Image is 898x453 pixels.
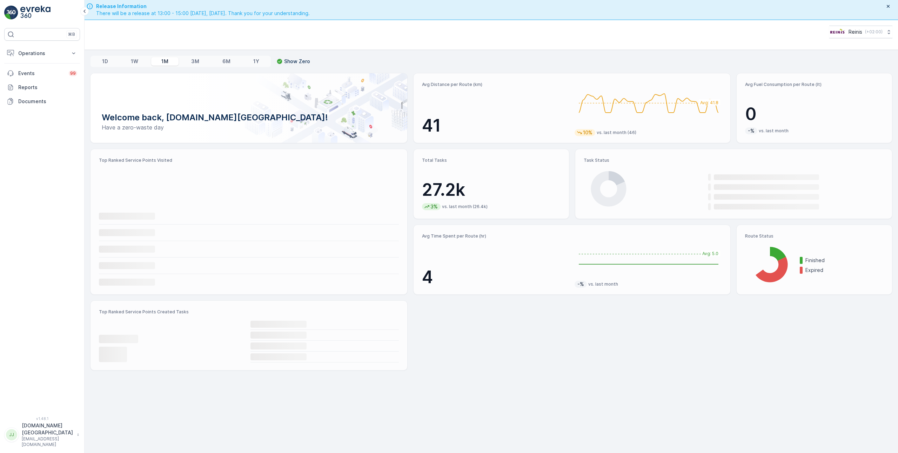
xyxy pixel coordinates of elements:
[829,28,846,36] img: Reinis-Logo-Vrijstaand_Tekengebied-1-copy2_aBO4n7j.png
[747,127,755,134] p: -%
[584,158,884,163] p: Task Status
[102,123,396,132] p: Have a zero-waste day
[99,158,399,163] p: Top Ranked Service Points Visited
[849,28,862,35] p: Reinis
[422,158,561,163] p: Total Tasks
[805,257,884,264] p: Finished
[96,3,310,10] span: Release Information
[422,82,569,87] p: Avg Distance per Route (km)
[4,94,80,108] a: Documents
[422,267,569,288] p: 4
[96,10,310,17] span: There will be a release at 13:00 - 15:00 [DATE], [DATE]. Thank you for your understanding.
[18,50,66,57] p: Operations
[865,29,883,35] p: ( +02:00 )
[597,130,636,135] p: vs. last month (46)
[191,58,199,65] p: 3M
[284,58,310,65] p: Show Zero
[745,82,884,87] p: Avg Fuel Consumption per Route (lt)
[68,32,75,37] p: ⌘B
[422,179,561,200] p: 27.2k
[430,203,438,210] p: 3%
[4,66,80,80] a: Events99
[577,281,585,288] p: -%
[759,128,789,134] p: vs. last month
[131,58,138,65] p: 1W
[4,46,80,60] button: Operations
[102,112,396,123] p: Welcome back, [DOMAIN_NAME][GEOGRAPHIC_DATA]!
[22,422,73,436] p: [DOMAIN_NAME][GEOGRAPHIC_DATA]
[22,436,73,447] p: [EMAIL_ADDRESS][DOMAIN_NAME]
[422,115,569,136] p: 41
[4,417,80,421] span: v 1.48.1
[222,58,230,65] p: 6M
[4,6,18,20] img: logo
[99,309,399,315] p: Top Ranked Service Points Created Tasks
[829,26,892,38] button: Reinis(+02:00)
[18,84,77,91] p: Reports
[6,429,17,440] div: JJ
[582,129,593,136] p: 10%
[102,58,108,65] p: 1D
[18,70,65,77] p: Events
[422,233,569,239] p: Avg Time Spent per Route (hr)
[20,6,51,20] img: logo_light-DOdMpM7g.png
[18,98,77,105] p: Documents
[745,104,884,125] p: 0
[253,58,259,65] p: 1Y
[805,267,884,274] p: Expired
[70,71,76,76] p: 99
[4,422,80,447] button: JJ[DOMAIN_NAME][GEOGRAPHIC_DATA][EMAIL_ADDRESS][DOMAIN_NAME]
[161,58,168,65] p: 1M
[442,204,488,209] p: vs. last month (26.4k)
[588,281,618,287] p: vs. last month
[4,80,80,94] a: Reports
[745,233,884,239] p: Route Status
